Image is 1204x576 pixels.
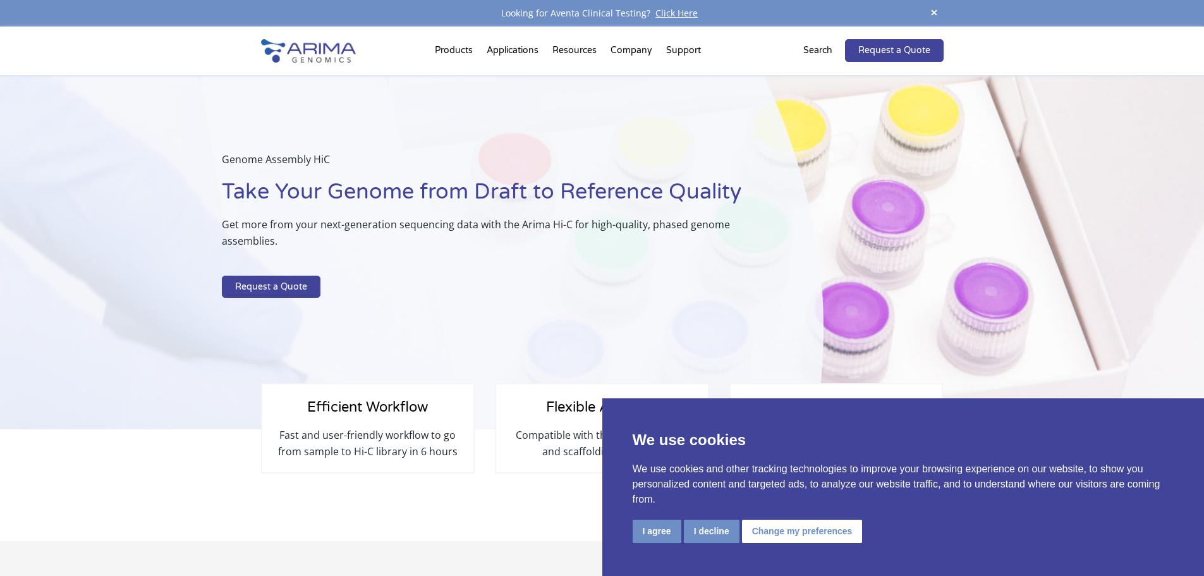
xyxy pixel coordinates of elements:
a: Click Here [650,7,703,19]
span: Efficient Workflow [307,399,428,415]
a: Request a Quote [845,39,944,62]
p: Compatible with the latest assembly and scaffolding pipelines [509,427,695,460]
button: I decline [684,520,739,543]
p: We use cookies and other tracking technologies to improve your browsing experience on our website... [633,462,1174,507]
button: Change my preferences [742,520,863,543]
button: I agree [633,520,681,543]
a: Request a Quote [222,276,320,298]
p: Get more from your next-generation sequencing data with the Arima Hi-C for high-quality, phased g... [222,216,760,259]
div: Looking for Aventa Clinical Testing? [261,5,944,21]
span: Flexible Analyses [546,399,657,415]
p: Search [803,42,832,59]
p: Fast and user-friendly workflow to go from sample to Hi-C library in 6 hours [275,427,461,460]
p: Genome Assembly HiC [222,151,760,178]
h1: Take Your Genome from Draft to Reference Quality [222,178,760,216]
img: Arima-Genomics-logo [261,39,356,63]
p: We use cookies [633,429,1174,451]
